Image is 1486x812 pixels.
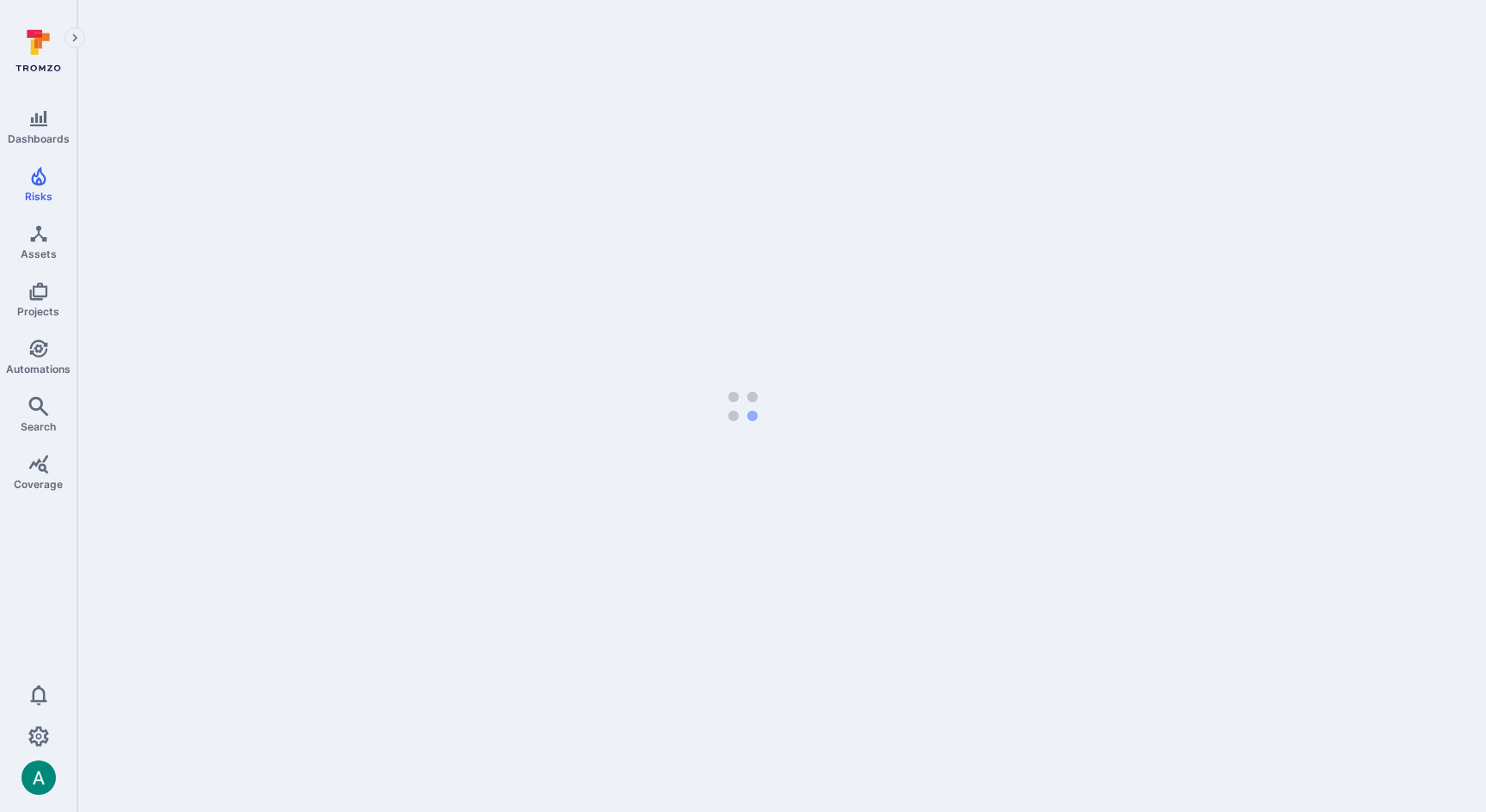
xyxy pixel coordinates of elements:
span: Risks [25,190,52,203]
span: Assets [21,247,57,260]
span: Dashboards [8,132,70,145]
span: Search [21,420,56,433]
span: Projects [17,305,59,318]
button: Expand navigation menu [64,27,85,48]
div: Arjan Dehar [21,760,56,795]
span: Coverage [14,478,63,491]
span: Automations [6,363,71,375]
img: ACg8ocLSa5mPYBaXNx3eFu_EmspyJX0laNWN7cXOFirfQ7srZveEpg=s96-c [21,760,56,795]
i: Expand navigation menu [69,31,81,46]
